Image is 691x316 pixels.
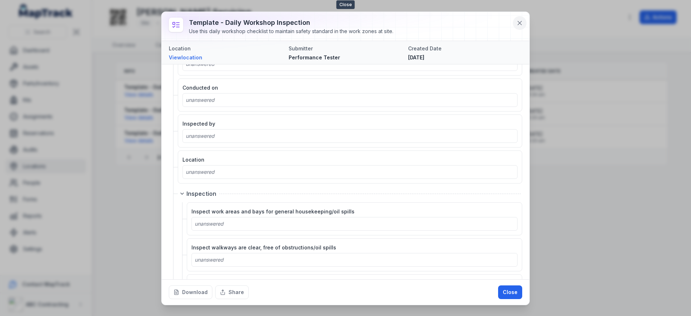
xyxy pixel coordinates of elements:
span: Close [337,0,355,9]
span: Inspected by [182,121,215,127]
h3: Template - Daily Workshop Inspection [189,18,393,28]
span: unanswered [195,221,223,227]
span: Submitter [289,45,313,51]
span: Location [169,45,191,51]
span: unanswered [195,257,223,263]
div: Use this daily workshop checklist to maintain safety standard in the work zones at site. [189,28,393,35]
span: unanswered [186,97,214,103]
span: Conducted on [182,85,218,91]
span: unanswered [186,133,214,139]
span: [DATE] [408,54,424,60]
time: 22/07/2025, 10:34:08 am [408,54,424,60]
a: Viewlocation [169,54,283,61]
span: unanswered [186,169,214,175]
span: Performance Tester [289,54,340,60]
span: Created Date [408,45,442,51]
span: Location [182,157,204,163]
span: Inspection [186,189,216,198]
button: Close [498,285,522,299]
span: Inspect walkways are clear, free of obstructions/oil spills [191,244,336,250]
span: Inspect work areas and bays for general housekeeping/oil spills [191,208,354,215]
button: Download [169,285,212,299]
button: Share [215,285,249,299]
